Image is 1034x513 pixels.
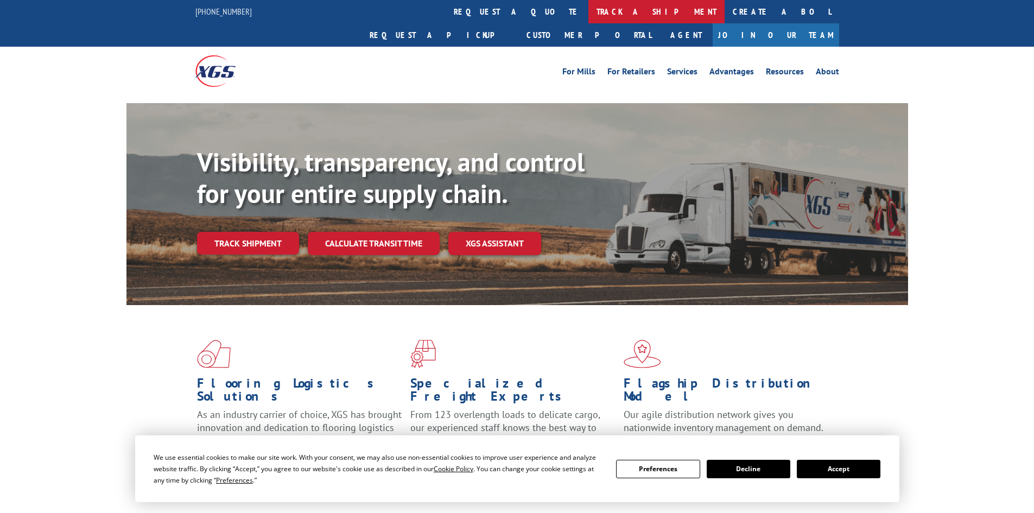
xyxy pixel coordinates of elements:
a: Customer Portal [518,23,659,47]
a: Request a pickup [361,23,518,47]
img: xgs-icon-flagship-distribution-model-red [624,340,661,368]
a: For Retailers [607,67,655,79]
a: XGS ASSISTANT [448,232,541,255]
span: Cookie Policy [434,464,473,473]
a: Agent [659,23,713,47]
img: xgs-icon-focused-on-flooring-red [410,340,436,368]
a: Advantages [709,67,754,79]
button: Preferences [616,460,700,478]
a: Resources [766,67,804,79]
span: Preferences [216,476,253,485]
h1: Flagship Distribution Model [624,377,829,408]
b: Visibility, transparency, and control for your entire supply chain. [197,145,585,210]
h1: Specialized Freight Experts [410,377,616,408]
a: About [816,67,839,79]
a: [PHONE_NUMBER] [195,6,252,17]
div: Cookie Consent Prompt [135,435,899,502]
div: We use essential cookies to make our site work. With your consent, we may also use non-essential ... [154,452,603,486]
a: Join Our Team [713,23,839,47]
span: As an industry carrier of choice, XGS has brought innovation and dedication to flooring logistics... [197,408,402,447]
button: Accept [797,460,880,478]
p: From 123 overlength loads to delicate cargo, our experienced staff knows the best way to move you... [410,408,616,457]
h1: Flooring Logistics Solutions [197,377,402,408]
a: Calculate transit time [308,232,440,255]
button: Decline [707,460,790,478]
a: Track shipment [197,232,299,255]
img: xgs-icon-total-supply-chain-intelligence-red [197,340,231,368]
span: Our agile distribution network gives you nationwide inventory management on demand. [624,408,823,434]
a: Services [667,67,697,79]
a: For Mills [562,67,595,79]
